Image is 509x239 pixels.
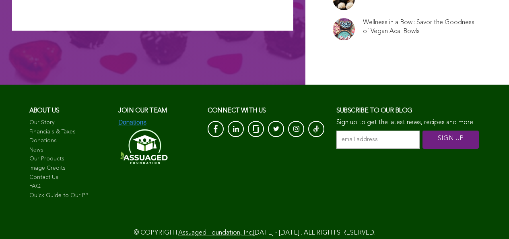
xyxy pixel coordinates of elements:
iframe: Chat Widget [469,200,509,239]
a: Wellness in a Bowl: Savor the Goodness of Vegan Acai Bowls [363,18,475,36]
p: Sign up to get the latest news, recipes and more [336,119,480,127]
img: glassdoor_White [253,125,259,133]
span: © COPYRIGHT [DATE] - [DATE] . ALL RIGHTS RESERVED. [134,230,375,236]
a: Join our team [118,108,167,114]
a: Our Products [29,155,111,163]
a: Image Credits [29,164,111,172]
span: About us [29,108,60,114]
a: Quick Guide to Our PP [29,192,111,200]
a: Financials & Taxes [29,128,111,136]
input: SIGN UP [422,131,479,149]
a: Assuaged Foundation, Inc. [178,230,253,236]
a: Donations [29,137,111,145]
h3: Subscribe to our blog [336,105,480,117]
input: email address [336,131,420,149]
a: News [29,146,111,154]
img: Donations [118,119,146,126]
img: Tik-Tok-Icon [313,125,319,133]
span: CONNECT with us [208,108,266,114]
a: Contact Us [29,174,111,182]
a: Our Story [29,119,111,127]
img: Assuaged-Foundation-Logo-White [118,127,168,166]
a: FAQ [29,183,111,191]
